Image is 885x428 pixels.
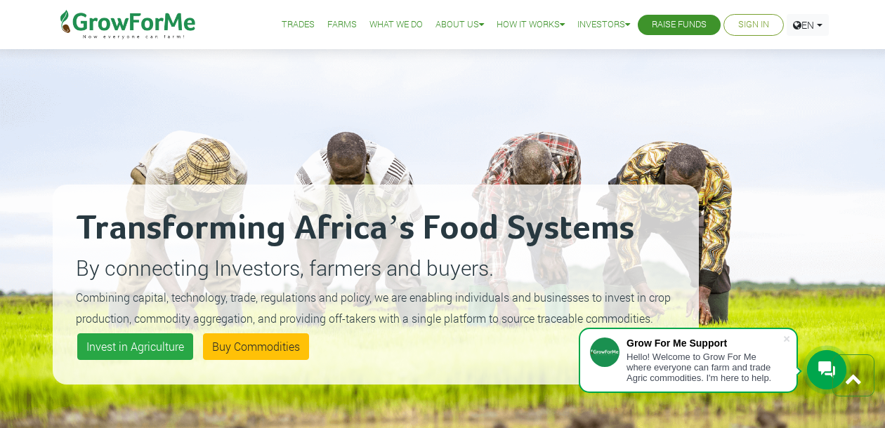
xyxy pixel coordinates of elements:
a: Raise Funds [652,18,707,32]
small: Combining capital, technology, trade, regulations and policy, we are enabling individuals and bus... [76,290,671,326]
a: What We Do [369,18,423,32]
a: Farms [327,18,357,32]
div: Grow For Me Support [627,337,782,349]
a: How it Works [497,18,565,32]
a: EN [787,14,829,36]
a: Investors [577,18,630,32]
a: Buy Commodities [203,333,309,360]
div: Hello! Welcome to Grow For Me where everyone can farm and trade Agric commodities. I'm here to help. [627,352,782,383]
a: Sign In [738,18,769,32]
a: Trades [282,18,315,32]
a: Invest in Agriculture [77,333,193,360]
p: By connecting Investors, farmers and buyers. [76,252,676,283]
h2: Transforming Africa’s Food Systems [76,208,676,250]
a: About Us [435,18,484,32]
